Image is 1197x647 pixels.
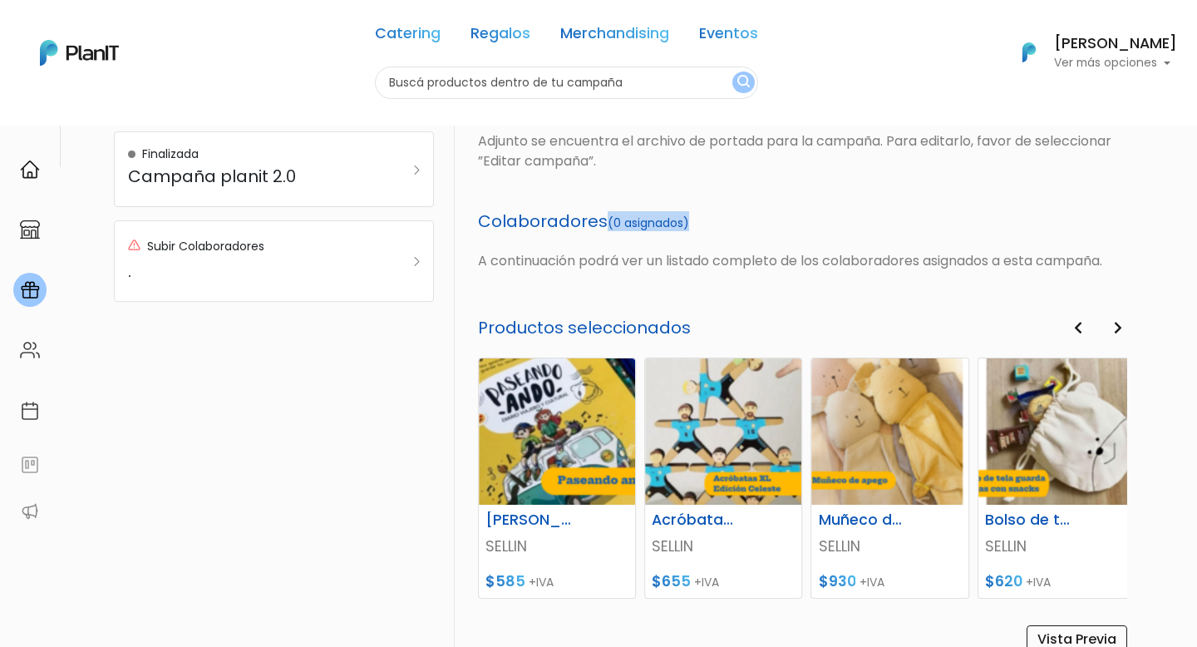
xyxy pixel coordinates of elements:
[478,211,1127,231] h5: Colaboradores
[128,261,377,281] h5: .
[985,536,1128,557] p: SELLIN
[1054,37,1177,52] h6: [PERSON_NAME]
[414,257,420,266] img: arrow_right-9280cc79ecefa84298781467ce90b80af3baf8c02d32ced3b0099fbab38e4a3c.svg
[642,511,751,529] h6: Acróbatas XL
[20,501,40,521] img: partners-52edf745621dab592f3b2c58e3bca9d71375a7ef29c3b500c9f145b62cc070d4.svg
[478,358,636,599] a: [PERSON_NAME] ando SELLIN $585 +IVA
[128,239,140,251] img: red_alert-6692e104a25ef3cab186d5182d64a52303bc48961756e84929ebdd7d06494120.svg
[811,358,969,599] a: Muñeco de apego SELLIN $930 +IVA
[652,571,691,591] span: $655
[978,358,1135,505] img: thumb_Captura_de_pantalla_2025-07-30_112747.png
[485,571,525,591] span: $585
[560,27,669,47] a: Merchandising
[860,574,884,590] span: +IVA
[1011,34,1047,71] img: PlanIt Logo
[1054,57,1177,69] p: Ver más opciones
[737,75,750,91] img: search_button-432b6d5273f82d61273b3651a40e1bd1b912527efae98b1b7a1b2c0702e16a8d.svg
[142,146,199,163] p: Finalizada
[478,318,1127,338] h5: Productos seleccionados
[978,358,1135,599] a: Bolso de tela guarda cosas con snacks SELLIN $620 +IVA
[485,536,628,557] p: SELLIN
[147,238,264,255] p: Subir Colaboradores
[20,220,40,240] img: marketplace-4ceaa7011d94191e9ded77b95e3339b90024bf715f7c57f8cf31f2d8c509eaba.svg
[20,455,40,475] img: feedback-78b5a0c8f98aac82b08bfc38622c3050aee476f2c9584af64705fc4e61158814.svg
[475,511,584,529] h6: [PERSON_NAME] ando
[478,131,1127,171] p: Adjunto se encuentra el archivo de portada para la campaña. Para editarlo, favor de seleccionar ”...
[375,27,441,47] a: Catering
[20,280,40,300] img: campaigns-02234683943229c281be62815700db0a1741e53638e28bf9629b52c665b00959.svg
[114,131,434,207] a: Finalizada Campaña planit 2.0
[414,165,420,175] img: arrow_right-9280cc79ecefa84298781467ce90b80af3baf8c02d32ced3b0099fbab38e4a3c.svg
[608,215,689,231] span: (0 asignados)
[694,574,719,590] span: +IVA
[1026,574,1051,590] span: +IVA
[20,340,40,360] img: people-662611757002400ad9ed0e3c099ab2801c6687ba6c219adb57efc949bc21e19d.svg
[809,511,918,529] h6: Muñeco de apego
[128,166,377,186] h5: Campaña planit 2.0
[470,27,530,47] a: Regalos
[985,571,1022,591] span: $620
[529,574,554,590] span: +IVA
[645,358,801,505] img: thumb_Captura_de_pantalla_2025-07-30_104514.png
[40,40,119,66] img: PlanIt Logo
[86,16,239,48] div: ¿Necesitás ayuda?
[20,160,40,180] img: home-e721727adea9d79c4d83392d1f703f7f8bce08238fde08b1acbfd93340b81755.svg
[478,251,1127,271] p: A continuación podrá ver un listado completo de los colaboradores asignados a esta campaña.
[479,358,635,505] img: thumb_Captura_de_pantalla_2025-07-29_121647.png
[819,536,962,557] p: SELLIN
[812,358,968,505] img: thumb_Captura_de_pantalla_2025-07-30_105919.png
[699,27,758,47] a: Eventos
[975,511,1084,529] h6: Bolso de tela guarda cosas con snacks
[652,536,795,557] p: SELLIN
[644,358,802,599] a: Acróbatas XL SELLIN $655 +IVA
[114,220,434,302] a: Subir Colaboradores .
[1001,31,1177,74] button: PlanIt Logo [PERSON_NAME] Ver más opciones
[819,571,856,591] span: $930
[375,67,758,99] input: Buscá productos dentro de tu campaña
[20,401,40,421] img: calendar-87d922413cdce8b2cf7b7f5f62616a5cf9e4887200fb71536465627b3292af00.svg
